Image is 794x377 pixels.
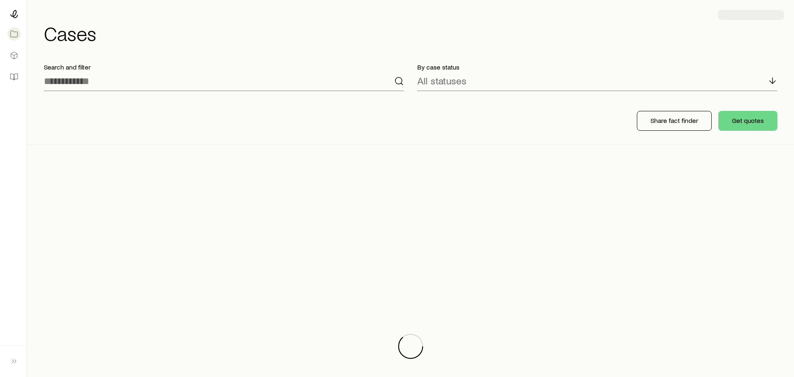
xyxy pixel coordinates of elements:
[417,75,466,86] p: All statuses
[637,111,712,131] button: Share fact finder
[417,63,777,71] p: By case status
[44,23,784,43] h1: Cases
[651,116,698,125] p: Share fact finder
[44,63,404,71] p: Search and filter
[718,111,777,131] button: Get quotes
